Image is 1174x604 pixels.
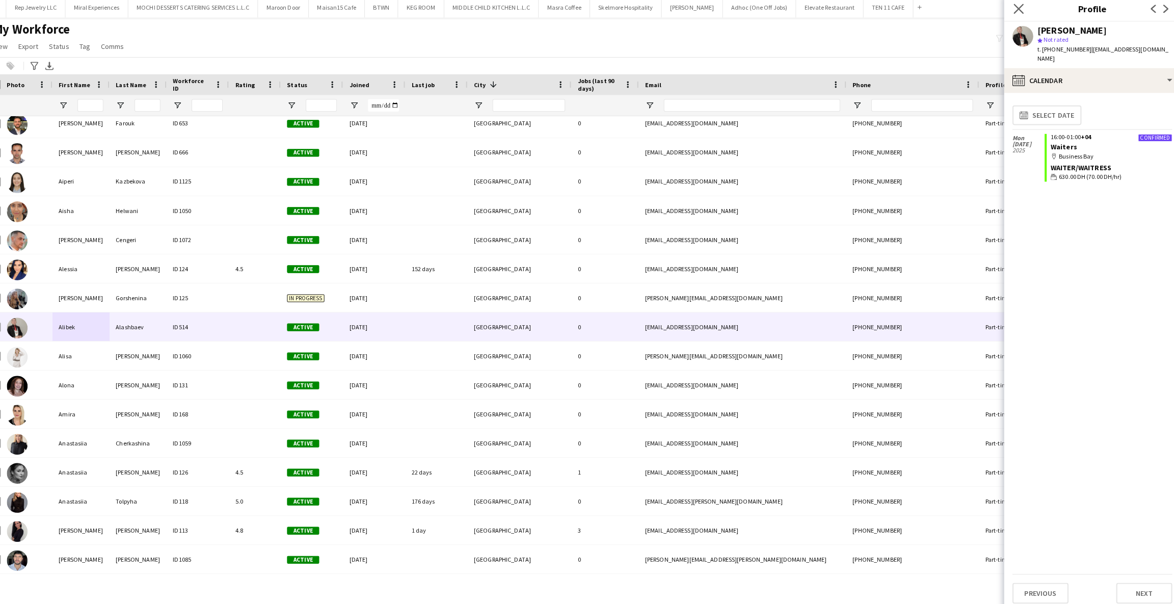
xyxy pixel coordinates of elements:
img: Anastasiia Levchenko [21,458,42,478]
span: [GEOGRAPHIC_DATA] [480,320,536,328]
a: View [4,42,26,55]
div: [PHONE_NUMBER] [846,481,976,509]
div: 0 [576,367,642,395]
div: Alessia [66,253,122,281]
div: [PHONE_NUMBER] [846,338,976,366]
span: Profile [982,83,1003,90]
div: Part-time Crew [976,481,1042,509]
div: [EMAIL_ADDRESS][DOMAIN_NAME] [642,453,846,481]
span: Not rated [1039,38,1064,46]
div: [DATE] [352,367,413,395]
span: [GEOGRAPHIC_DATA] [480,548,536,556]
div: ID118 [178,481,239,509]
div: [DATE] [352,110,413,138]
div: Business Bay [1047,152,1166,161]
app-action-btn: Advanced filters [42,62,55,74]
button: Open Filter Menu [480,102,489,111]
div: 0 [576,338,642,366]
span: Email [648,83,664,90]
div: ID1072 [178,224,239,252]
div: Part-time Crew [976,253,1042,281]
div: [EMAIL_ADDRESS][DOMAIN_NAME] [642,396,846,424]
span: [GEOGRAPHIC_DATA] [480,292,536,299]
span: View [8,44,22,53]
div: [PERSON_NAME] [122,338,178,366]
input: Last Name Filter Input [147,100,172,113]
img: Anastasiia Tolpyha [21,486,42,507]
span: [GEOGRAPHIC_DATA] [480,234,536,242]
div: Part-time Crew [976,110,1042,138]
div: [DATE] [352,196,413,224]
div: Waiter/Waitress [1047,163,1166,172]
div: [EMAIL_ADDRESS][DOMAIN_NAME] [642,224,846,252]
div: Part-time Crew [976,281,1042,309]
button: Previous [1009,575,1064,596]
button: Open Filter Menu [128,102,138,111]
div: [EMAIL_ADDRESS][DOMAIN_NAME] [642,167,846,195]
span: Active [297,520,328,528]
div: Anastasiia [66,481,122,509]
div: [DATE] [352,253,413,281]
span: [GEOGRAPHIC_DATA] [480,120,536,128]
div: [EMAIL_ADDRESS][DOMAIN_NAME] [642,310,846,338]
span: Last Name [128,83,158,90]
div: [DATE] [352,139,413,167]
img: Alona Lopez [21,372,42,392]
button: Open Filter Menu [982,102,992,111]
span: Jobs (last 90 days) [582,78,624,94]
div: 0 [576,196,642,224]
button: MOCHI DESSERTS CATERING SERVICES L.L.C [141,1,268,20]
span: First Name [72,83,103,90]
div: Helwani [122,196,178,224]
div: [PERSON_NAME] [122,396,178,424]
div: [DATE] [352,167,413,195]
div: Aiperi [66,167,122,195]
div: [DATE] [352,538,413,566]
div: Tolpyha [122,481,178,509]
div: ID1050 [178,196,239,224]
div: Part-time Crew [976,453,1042,481]
span: Mon [1009,136,1040,142]
div: Alibek [66,310,122,338]
div: Part-time Crew [976,167,1042,195]
div: Part-time Crew [976,424,1042,452]
div: 0 [576,139,642,167]
span: Comms [114,44,137,53]
button: Adhoc (One Off Jobs) [725,1,796,20]
div: ID1060 [178,338,239,366]
span: Active [297,206,328,214]
span: City [480,83,492,90]
div: Alona [66,367,122,395]
div: [DATE] [352,310,413,338]
img: Alisa Gulyaeva [21,344,42,364]
div: ID131 [178,367,239,395]
span: [DATE] [1009,142,1040,148]
div: [PERSON_NAME] [66,139,122,167]
span: [GEOGRAPHIC_DATA] [480,491,536,499]
div: ID514 [178,310,239,338]
button: Open Filter Menu [358,102,367,111]
div: Part-time Crew [976,396,1042,424]
div: [DATE] [352,424,413,452]
button: Open Filter Menu [852,102,861,111]
span: Phone [852,83,870,90]
div: Part-time Crew [976,538,1042,566]
div: Cherkashina [122,424,178,452]
input: Joined Filter Input [376,100,407,113]
div: [PHONE_NUMBER] [846,310,976,338]
span: [GEOGRAPHIC_DATA] [480,149,536,156]
h3: Profile [1001,5,1174,18]
div: Part-time Crew [976,338,1042,366]
div: 0 [576,481,642,509]
span: My Workforce [8,24,83,40]
div: [PERSON_NAME] [66,567,122,595]
div: [PHONE_NUMBER] [846,196,976,224]
div: [PHONE_NUMBER] [846,567,976,595]
img: Ahmed Magdy [21,144,42,164]
div: [EMAIL_ADDRESS][PERSON_NAME][DOMAIN_NAME] [642,481,846,509]
span: [GEOGRAPHIC_DATA] [480,206,536,214]
input: Phone Filter Input [870,100,970,113]
span: Rating [246,83,265,90]
img: Anastasiia Cherkashina [21,429,42,450]
div: Part-time Crew [976,510,1042,538]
